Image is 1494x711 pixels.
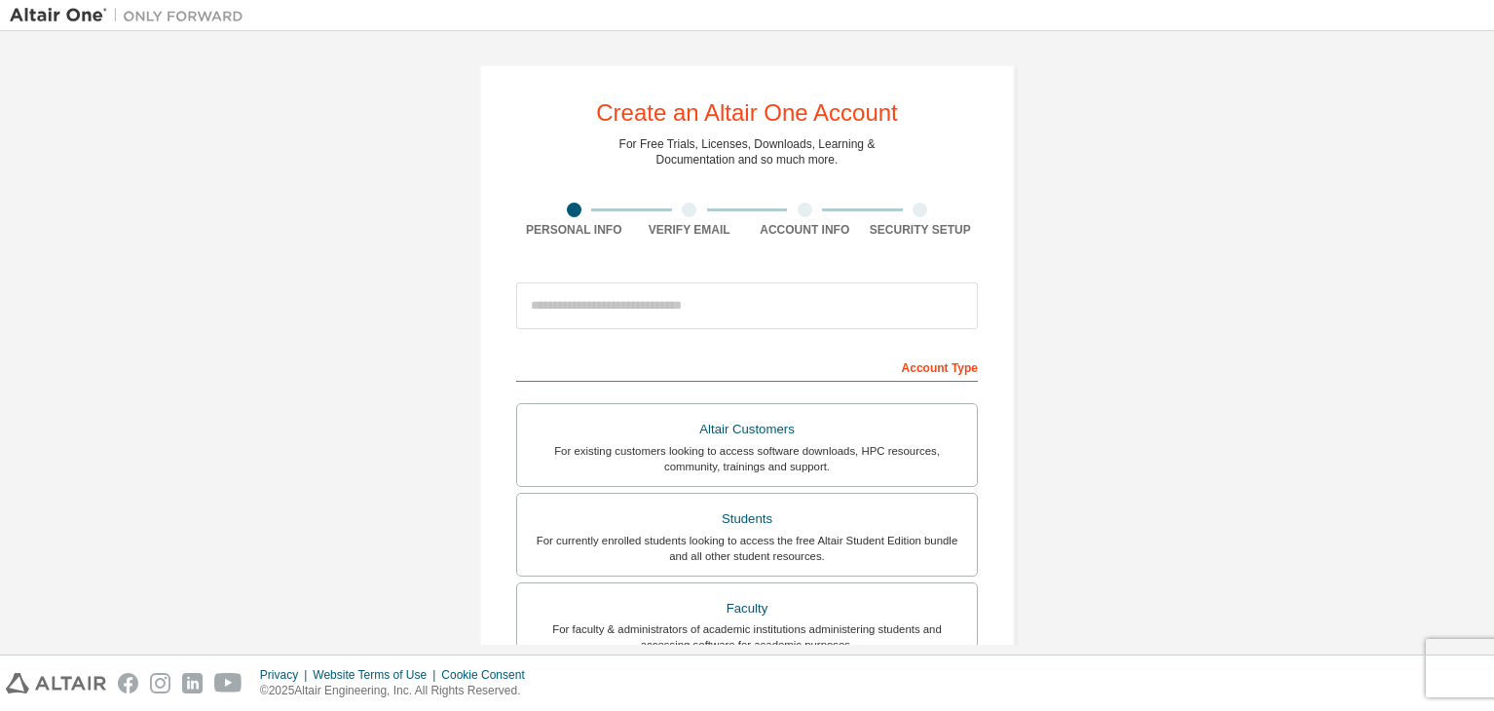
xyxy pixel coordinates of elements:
[313,667,441,683] div: Website Terms of Use
[214,673,243,693] img: youtube.svg
[529,595,965,622] div: Faculty
[596,101,898,125] div: Create an Altair One Account
[863,222,979,238] div: Security Setup
[150,673,170,693] img: instagram.svg
[632,222,748,238] div: Verify Email
[441,667,536,683] div: Cookie Consent
[182,673,203,693] img: linkedin.svg
[529,416,965,443] div: Altair Customers
[260,683,537,699] p: © 2025 Altair Engineering, Inc. All Rights Reserved.
[516,351,978,382] div: Account Type
[529,505,965,533] div: Students
[260,667,313,683] div: Privacy
[516,222,632,238] div: Personal Info
[6,673,106,693] img: altair_logo.svg
[619,136,876,168] div: For Free Trials, Licenses, Downloads, Learning & Documentation and so much more.
[529,443,965,474] div: For existing customers looking to access software downloads, HPC resources, community, trainings ...
[529,533,965,564] div: For currently enrolled students looking to access the free Altair Student Edition bundle and all ...
[529,621,965,653] div: For faculty & administrators of academic institutions administering students and accessing softwa...
[10,6,253,25] img: Altair One
[747,222,863,238] div: Account Info
[118,673,138,693] img: facebook.svg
